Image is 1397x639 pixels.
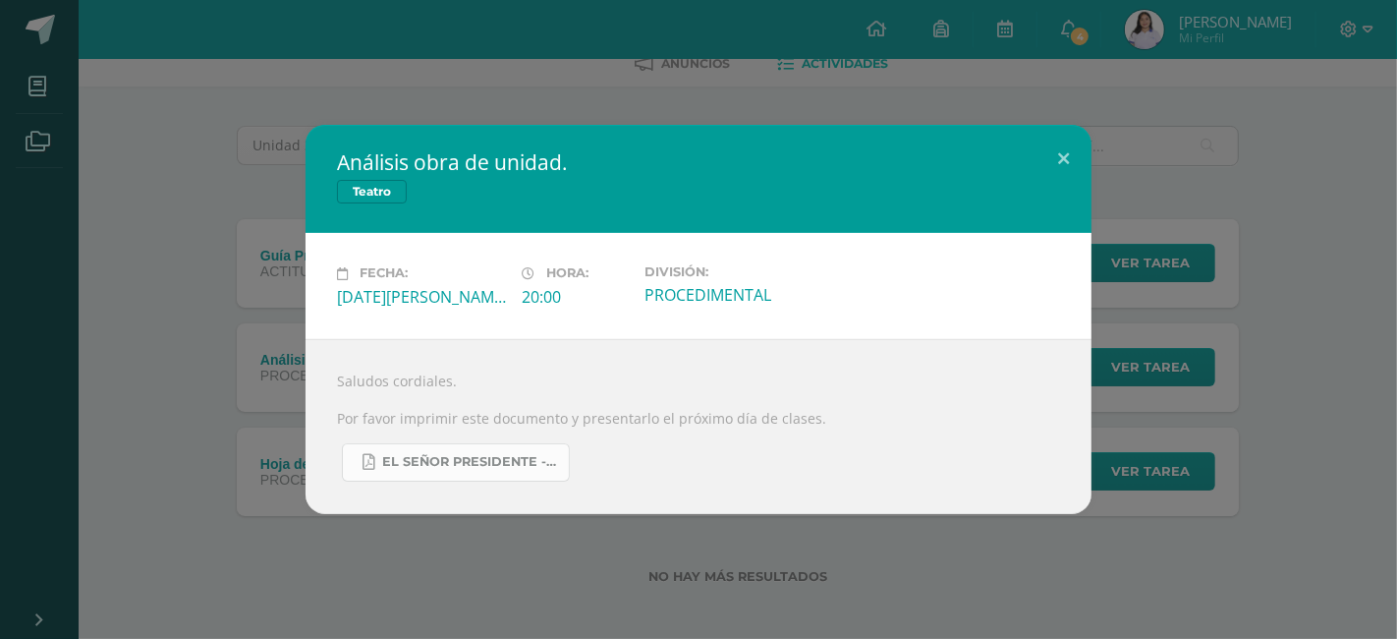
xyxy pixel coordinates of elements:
[522,286,629,308] div: 20:00
[337,180,407,203] span: Teatro
[337,148,1060,176] h2: Análisis obra de unidad.
[306,339,1091,514] div: Saludos cordiales. Por favor imprimir este documento y presentarlo el próximo día de clases.
[644,264,813,279] label: División:
[342,443,570,482] a: El señor presidente - Guion.pdf
[1035,125,1091,192] button: Close (Esc)
[382,454,559,470] span: El señor presidente - Guion.pdf
[644,284,813,306] div: PROCEDIMENTAL
[337,286,506,308] div: [DATE][PERSON_NAME]
[546,266,588,281] span: Hora:
[360,266,408,281] span: Fecha:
